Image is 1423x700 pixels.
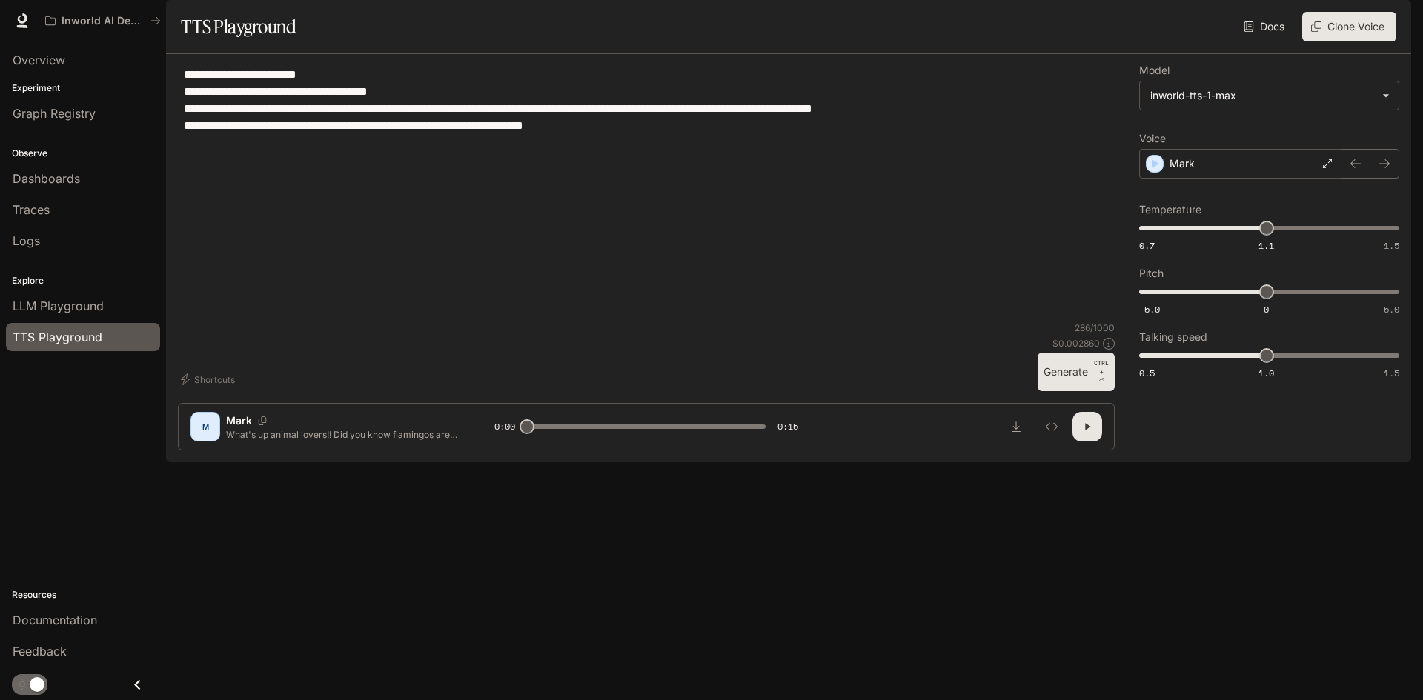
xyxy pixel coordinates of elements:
[1094,359,1109,376] p: CTRL +
[1139,65,1170,76] p: Model
[1038,353,1115,391] button: GenerateCTRL +⏎
[178,367,241,391] button: Shortcuts
[1384,367,1399,379] span: 1.5
[1170,156,1195,171] p: Mark
[1037,412,1067,441] button: Inspect
[494,419,515,434] span: 0:00
[39,6,167,36] button: All workspaces
[1139,133,1166,144] p: Voice
[1140,81,1399,110] div: inworld-tts-1-max
[1139,268,1164,279] p: Pitch
[193,415,217,439] div: M
[1264,303,1269,316] span: 0
[1258,367,1274,379] span: 1.0
[1384,303,1399,316] span: 5.0
[1139,303,1160,316] span: -5.0
[226,428,459,441] p: What's up animal lovers!! Did you know flamingos are not born pink? They get their vibrant pink c...
[226,413,252,428] p: Mark
[1139,332,1207,342] p: Talking speed
[1094,359,1109,385] p: ⏎
[1139,367,1155,379] span: 0.5
[1241,12,1290,41] a: Docs
[1302,12,1396,41] button: Clone Voice
[181,12,296,41] h1: TTS Playground
[252,416,273,425] button: Copy Voice ID
[1001,412,1031,441] button: Download audio
[1139,204,1201,215] p: Temperature
[62,15,145,27] p: Inworld AI Demos
[777,419,798,434] span: 0:15
[1150,88,1375,103] div: inworld-tts-1-max
[1384,239,1399,252] span: 1.5
[1258,239,1274,252] span: 1.1
[1139,239,1155,252] span: 0.7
